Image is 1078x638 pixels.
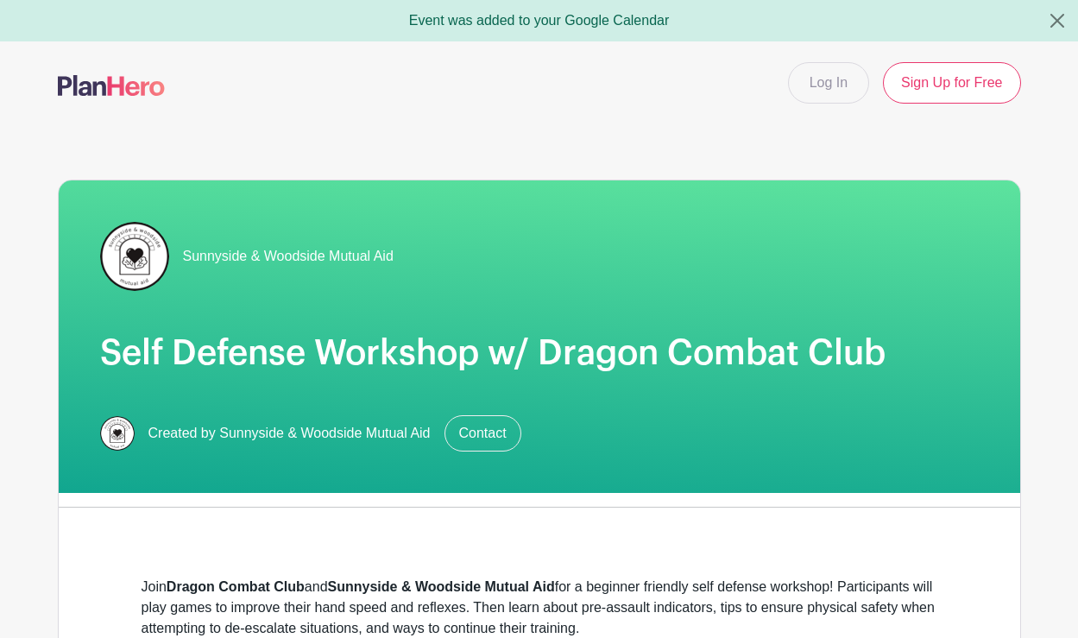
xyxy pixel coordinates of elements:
a: Sign Up for Free [883,62,1020,104]
h1: Self Defense Workshop w/ Dragon Combat Club [100,332,979,374]
img: 256.png [100,222,169,291]
a: Contact [444,415,521,452]
span: Created by Sunnyside & Woodside Mutual Aid [148,423,431,444]
strong: Dragon Combat Club [167,579,305,594]
span: Sunnyside & Woodside Mutual Aid [183,246,394,267]
img: logo-507f7623f17ff9eddc593b1ce0a138ce2505c220e1c5a4e2b4648c50719b7d32.svg [58,75,165,96]
a: Log In [788,62,869,104]
strong: Sunnyside & Woodside Mutual Aid [328,579,555,594]
img: 256.png [100,416,135,451]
